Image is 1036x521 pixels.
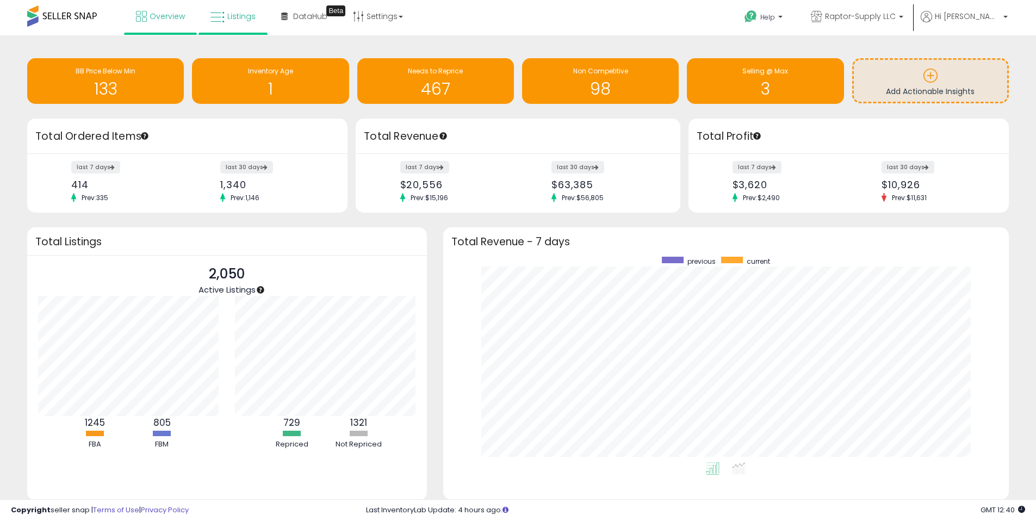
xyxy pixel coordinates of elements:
div: Tooltip anchor [752,131,762,141]
div: Tooltip anchor [326,5,345,16]
div: $10,926 [882,179,990,190]
div: Tooltip anchor [140,131,150,141]
span: Prev: $2,490 [737,193,785,202]
span: Non Competitive [573,66,628,76]
span: previous [687,257,716,266]
h1: 3 [692,80,838,98]
span: BB Price Below Min [76,66,135,76]
label: last 30 days [551,161,604,173]
span: Raptor-Supply LLC [825,11,896,22]
span: Prev: 335 [76,193,114,202]
strong: Copyright [11,505,51,515]
span: Selling @ Max [742,66,788,76]
h1: 98 [528,80,673,98]
a: BB Price Below Min 133 [27,58,184,104]
b: 729 [283,416,300,429]
label: last 7 days [733,161,781,173]
h3: Total Revenue - 7 days [451,238,1001,246]
a: Hi [PERSON_NAME] [921,11,1008,35]
label: last 30 days [882,161,934,173]
div: seller snap | | [11,505,189,516]
span: Needs to Reprice [408,66,463,76]
b: 1245 [85,416,105,429]
h3: Total Profit [697,129,1001,144]
div: Tooltip anchor [256,285,265,295]
span: 2025-10-14 12:40 GMT [981,505,1025,515]
h3: Total Listings [35,238,419,246]
label: last 7 days [71,161,120,173]
span: Listings [227,11,256,22]
label: last 7 days [400,161,449,173]
i: Get Help [744,10,758,23]
div: $3,620 [733,179,841,190]
h1: 133 [33,80,178,98]
a: Non Competitive 98 [522,58,679,104]
span: Help [760,13,775,22]
h1: 1 [197,80,343,98]
div: Repriced [259,439,325,450]
a: Selling @ Max 3 [687,58,843,104]
b: 805 [153,416,171,429]
span: DataHub [293,11,327,22]
span: Add Actionable Insights [886,86,975,97]
a: Terms of Use [93,505,139,515]
span: Hi [PERSON_NAME] [935,11,1000,22]
a: Privacy Policy [141,505,189,515]
label: last 30 days [220,161,273,173]
h3: Total Ordered Items [35,129,339,144]
h3: Total Revenue [364,129,672,144]
div: FBA [63,439,128,450]
span: Prev: $11,631 [886,193,932,202]
span: Inventory Age [248,66,293,76]
div: Not Repriced [326,439,392,450]
div: 414 [71,179,179,190]
div: Tooltip anchor [438,131,448,141]
div: 1,340 [220,179,328,190]
span: current [747,257,770,266]
h1: 467 [363,80,508,98]
p: 2,050 [198,264,256,284]
span: Prev: 1,146 [225,193,265,202]
span: Prev: $15,196 [405,193,454,202]
b: 1321 [350,416,367,429]
div: $63,385 [551,179,661,190]
span: Prev: $56,805 [556,193,609,202]
a: Help [736,2,793,35]
span: Overview [150,11,185,22]
span: Active Listings [198,284,256,295]
a: Needs to Reprice 467 [357,58,514,104]
a: Add Actionable Insights [854,60,1007,102]
i: Click here to read more about un-synced listings. [503,506,508,513]
a: Inventory Age 1 [192,58,349,104]
div: $20,556 [400,179,510,190]
div: Last InventoryLab Update: 4 hours ago. [366,505,1025,516]
div: FBM [129,439,195,450]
